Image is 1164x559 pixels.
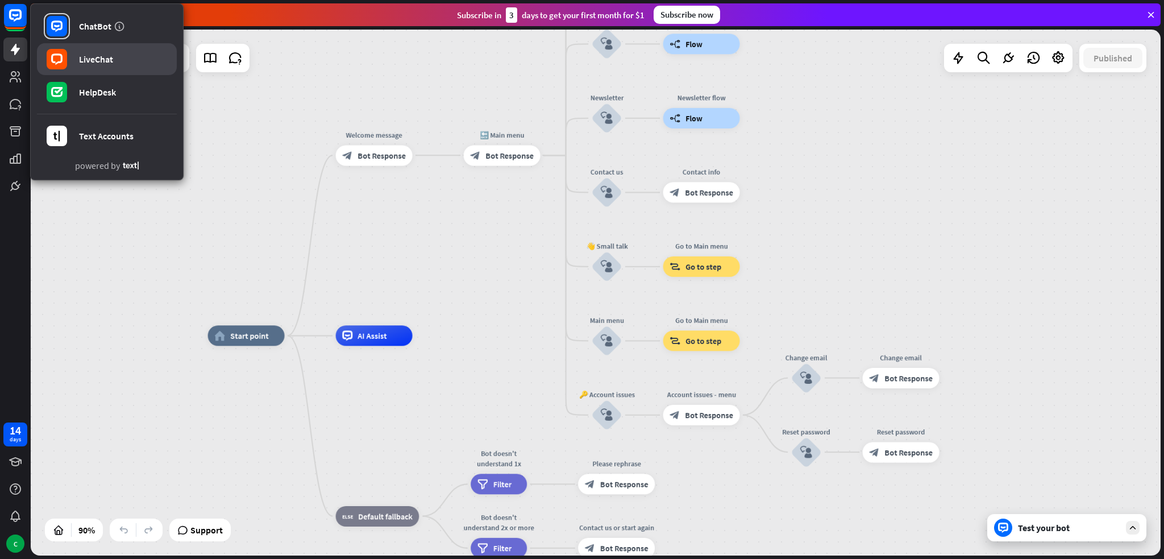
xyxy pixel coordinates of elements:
div: Bot doesn't understand 2x or more [463,512,535,533]
i: home_2 [214,330,225,341]
div: 3 [506,7,517,23]
span: Bot Response [600,479,648,489]
div: Go to Main menu [655,315,747,325]
span: AI Assist [357,330,386,341]
i: block_bot_response [869,373,879,383]
i: block_goto [670,262,680,272]
i: filter [477,479,488,489]
i: builder_tree [670,113,680,123]
i: block_user_input [601,187,613,199]
span: Filter [493,479,512,489]
i: block_bot_response [670,187,680,197]
span: Flow [685,113,702,123]
div: 90% [75,521,98,539]
div: Main menu [576,315,638,325]
div: Bot doesn't understand 1x [463,448,535,469]
span: Start point [230,330,269,341]
i: block_bot_response [342,150,352,160]
span: Bot Response [600,543,648,553]
i: block_user_input [800,446,813,458]
span: Go to step [685,262,721,272]
i: block_bot_response [670,410,680,420]
span: Bot Response [685,187,733,197]
span: Support [190,521,223,539]
div: Contact us or start again [571,523,663,533]
div: 🔙 Main menu [456,130,548,140]
button: Open LiveChat chat widget [9,5,43,39]
span: Go to step [685,336,721,346]
div: Test your bot [1018,522,1120,533]
span: Flow [685,39,702,49]
div: Account issues - menu [655,390,747,400]
i: block_bot_response [585,479,595,489]
i: block_bot_response [869,447,879,457]
a: 14 days [3,423,27,446]
div: 🔑 Account issues [576,390,638,400]
div: Reset password [855,427,947,437]
i: block_user_input [601,260,613,273]
div: Subscribe in days to get your first month for $1 [457,7,645,23]
span: Bot Response [685,410,733,420]
div: Contact info [655,167,747,177]
div: C [6,535,24,553]
div: 👋 Small talk [576,241,638,251]
div: 14 [10,425,21,436]
div: Change email [776,353,837,363]
span: Bot Response [357,150,406,160]
span: Filter [493,543,512,553]
i: filter [477,543,488,553]
i: block_user_input [601,409,613,421]
i: block_fallback [342,511,353,521]
span: Bot Response [884,447,933,457]
span: Bot Response [485,150,534,160]
i: builder_tree [670,39,680,49]
div: Welcome message [328,130,420,140]
div: days [10,436,21,444]
div: Contact us [576,167,638,177]
div: Newsletter [576,93,638,103]
div: Please rephrase [571,458,663,469]
div: Newsletter flow [655,93,747,103]
i: block_user_input [601,335,613,347]
div: Go to Main menu [655,241,747,251]
button: Published [1083,48,1142,68]
i: block_user_input [601,38,613,51]
div: Change email [855,353,947,363]
span: Bot Response [884,373,933,383]
i: block_bot_response [470,150,480,160]
i: block_bot_response [585,543,595,553]
i: block_user_input [601,112,613,125]
i: block_user_input [800,372,813,384]
i: block_goto [670,336,680,346]
div: Subscribe now [654,6,720,24]
span: Default fallback [358,511,412,521]
div: Reset password [776,427,837,437]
